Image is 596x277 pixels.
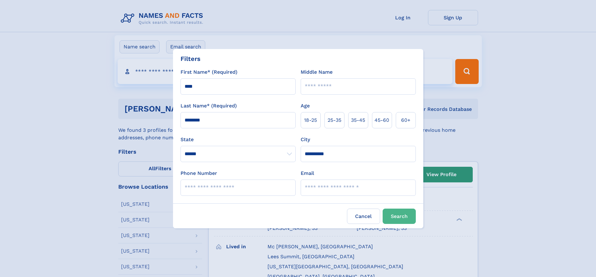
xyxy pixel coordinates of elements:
button: Search [383,209,416,224]
span: 45‑60 [374,116,389,124]
label: Phone Number [181,170,217,177]
span: 35‑45 [351,116,365,124]
label: Last Name* (Required) [181,102,237,110]
span: 25‑35 [328,116,341,124]
span: 60+ [401,116,410,124]
label: Age [301,102,310,110]
label: First Name* (Required) [181,68,237,76]
label: Middle Name [301,68,333,76]
div: Filters [181,54,201,63]
label: City [301,136,310,143]
label: Email [301,170,314,177]
label: Cancel [347,209,380,224]
span: 18‑25 [304,116,317,124]
label: State [181,136,296,143]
